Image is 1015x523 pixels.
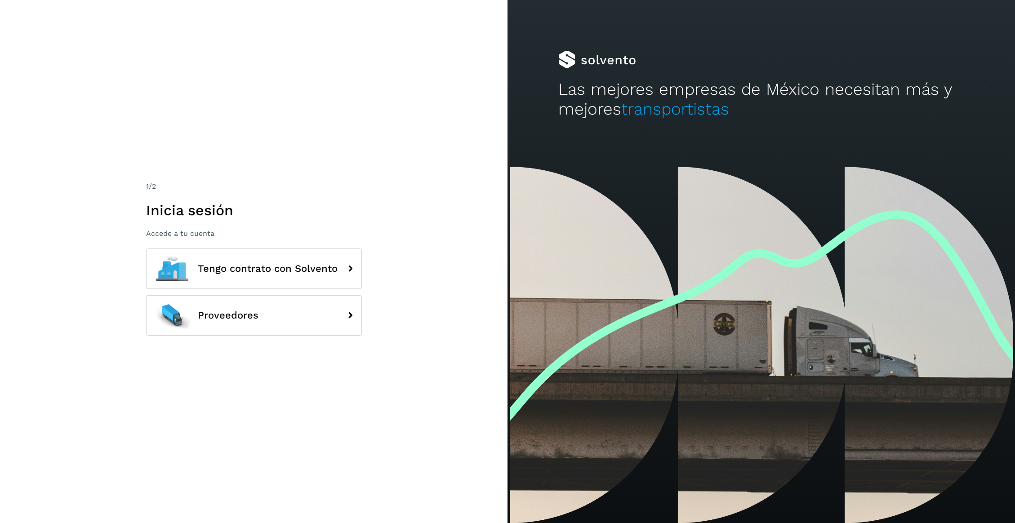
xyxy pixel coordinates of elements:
span: Tengo contrato con Solvento [198,263,338,274]
div: /2 [146,181,362,192]
span: Proveedores [198,310,258,321]
h2: Las mejores empresas de México necesitan más y mejores [558,80,964,120]
h1: Inicia sesión [146,202,362,219]
p: Accede a tu cuenta [146,229,362,238]
span: transportistas [621,99,729,119]
button: Tengo contrato con Solvento [146,248,362,289]
button: Proveedores [146,295,362,336]
span: 1 [146,182,149,191]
